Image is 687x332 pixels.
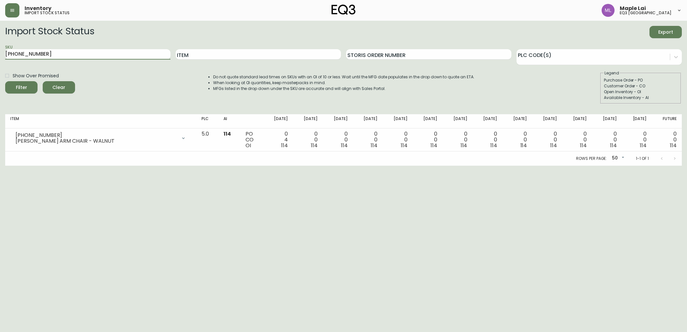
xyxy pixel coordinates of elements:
[532,114,562,128] th: [DATE]
[649,26,682,38] button: Export
[562,114,592,128] th: [DATE]
[604,95,678,101] div: Available Inventory - AI
[196,128,218,151] td: 5.0
[592,114,622,128] th: [DATE]
[16,132,177,138] div: [PHONE_NUMBER]
[245,142,251,149] span: OI
[431,142,437,149] span: 114
[213,74,474,80] li: Do not quote standard lead times on SKUs with an OI of 10 or less. Wait until the MFG date popula...
[652,114,682,128] th: Future
[597,131,616,149] div: 0 0
[490,142,497,149] span: 114
[622,114,652,128] th: [DATE]
[353,114,383,128] th: [DATE]
[332,5,355,15] img: logo
[413,114,442,128] th: [DATE]
[281,142,288,149] span: 114
[461,142,467,149] span: 114
[383,114,412,128] th: [DATE]
[358,131,377,149] div: 0 0
[610,142,617,149] span: 114
[401,142,408,149] span: 114
[25,11,70,15] h5: import stock status
[602,4,615,17] img: 61e28cffcf8cc9f4e300d877dd684943
[263,114,293,128] th: [DATE]
[550,142,557,149] span: 114
[507,131,527,149] div: 0 0
[580,142,587,149] span: 114
[604,77,678,83] div: Purchase Order - PO
[323,114,353,128] th: [DATE]
[5,114,196,128] th: Item
[576,156,607,161] p: Rows per page:
[418,131,437,149] div: 0 0
[48,83,70,92] span: Clear
[245,131,258,149] div: PO CO
[388,131,407,149] div: 0 0
[620,11,671,15] h5: eq3 [GEOGRAPHIC_DATA]
[311,142,318,149] span: 114
[268,131,288,149] div: 0 4
[640,142,647,149] span: 114
[627,131,647,149] div: 0 0
[604,83,678,89] div: Customer Order - CO
[657,131,677,149] div: 0 0
[520,142,527,149] span: 114
[636,156,649,161] p: 1-1 of 1
[655,28,677,36] span: Export
[442,114,472,128] th: [DATE]
[371,142,377,149] span: 114
[293,114,323,128] th: [DATE]
[218,114,240,128] th: AI
[213,80,474,86] li: When looking at OI quantities, keep masterpacks in mind.
[10,131,191,145] div: [PHONE_NUMBER][PERSON_NAME] ARM CHAIR - WALNUT
[604,70,620,76] legend: Legend
[567,131,587,149] div: 0 0
[196,114,218,128] th: PLC
[502,114,532,128] th: [DATE]
[13,72,59,79] span: Show Over Promised
[328,131,347,149] div: 0 0
[537,131,557,149] div: 0 0
[5,81,38,94] button: Filter
[341,142,348,149] span: 114
[5,26,94,38] h2: Import Stock Status
[213,86,474,92] li: MFGs listed in the drop down under the SKU are accurate and will align with Sales Portal.
[224,130,231,138] span: 114
[16,138,177,144] div: [PERSON_NAME] ARM CHAIR - WALNUT
[609,153,626,164] div: 50
[298,131,318,149] div: 0 0
[25,6,51,11] span: Inventory
[43,81,75,94] button: Clear
[477,131,497,149] div: 0 0
[448,131,467,149] div: 0 0
[670,142,677,149] span: 114
[604,89,678,95] div: Open Inventory - OI
[472,114,502,128] th: [DATE]
[620,6,646,11] span: Maple Lai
